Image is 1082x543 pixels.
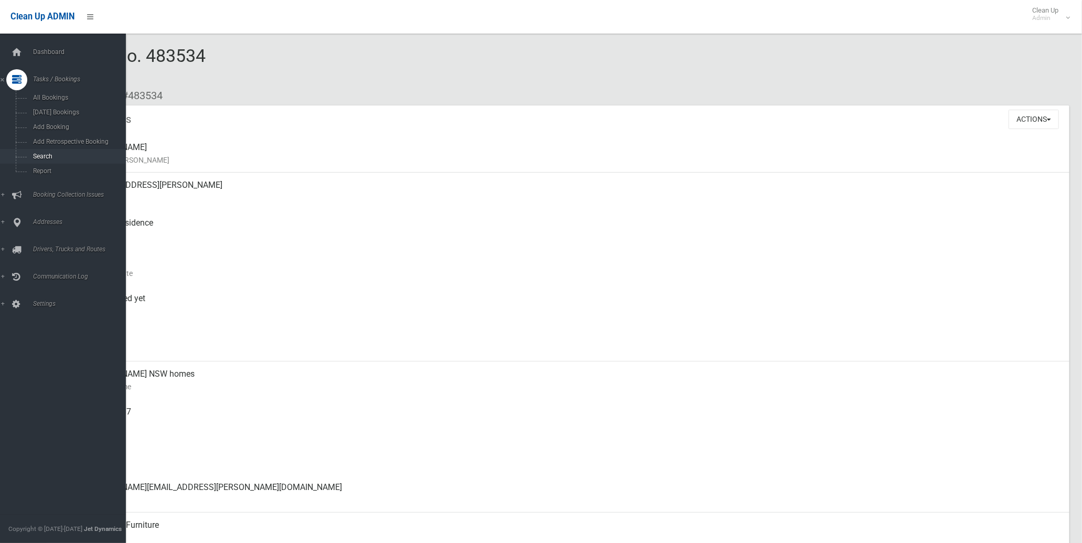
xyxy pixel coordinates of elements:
small: Collected At [84,305,1061,317]
small: Name of [PERSON_NAME] [84,154,1061,166]
span: Communication Log [30,273,135,280]
strong: Jet Dynamics [84,525,122,533]
div: [PERSON_NAME][EMAIL_ADDRESS][PERSON_NAME][DOMAIN_NAME] [84,475,1061,513]
button: Actions [1009,110,1059,129]
div: [PERSON_NAME] [84,135,1061,173]
small: Contact Name [84,380,1061,393]
span: Clean Up ADMIN [10,12,74,22]
div: [PERSON_NAME] NSW homes [84,361,1061,399]
span: Dashboard [30,48,135,56]
span: Add Retrospective Booking [30,138,126,145]
div: [STREET_ADDRESS][PERSON_NAME] [84,173,1061,210]
small: Landline [84,456,1061,469]
small: Admin [1032,14,1058,22]
span: Search [30,153,126,160]
small: Email [84,494,1061,506]
div: [DATE] [84,248,1061,286]
span: Clean Up [1027,6,1069,22]
span: Copyright © [DATE]-[DATE] [8,525,82,533]
small: Pickup Point [84,229,1061,242]
small: Address [84,191,1061,204]
div: Not collected yet [84,286,1061,324]
div: [DATE] [84,324,1061,361]
span: Tasks / Bookings [30,76,135,83]
div: None given [84,437,1061,475]
div: 0497303937 [84,399,1061,437]
span: Booking Collection Issues [30,191,135,198]
span: Add Booking [30,123,126,131]
small: Collection Date [84,267,1061,280]
span: Booking No. 483534 [46,45,206,86]
li: #483534 [114,86,163,105]
small: Mobile [84,418,1061,431]
span: Drivers, Trucks and Routes [30,246,135,253]
span: All Bookings [30,94,126,101]
span: Addresses [30,218,135,226]
span: Report [30,167,126,175]
span: [DATE] Bookings [30,109,126,116]
small: Zone [84,343,1061,355]
a: [PERSON_NAME][EMAIL_ADDRESS][PERSON_NAME][DOMAIN_NAME]Email [46,475,1069,513]
span: Settings [30,300,135,307]
div: Front of Residence [84,210,1061,248]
